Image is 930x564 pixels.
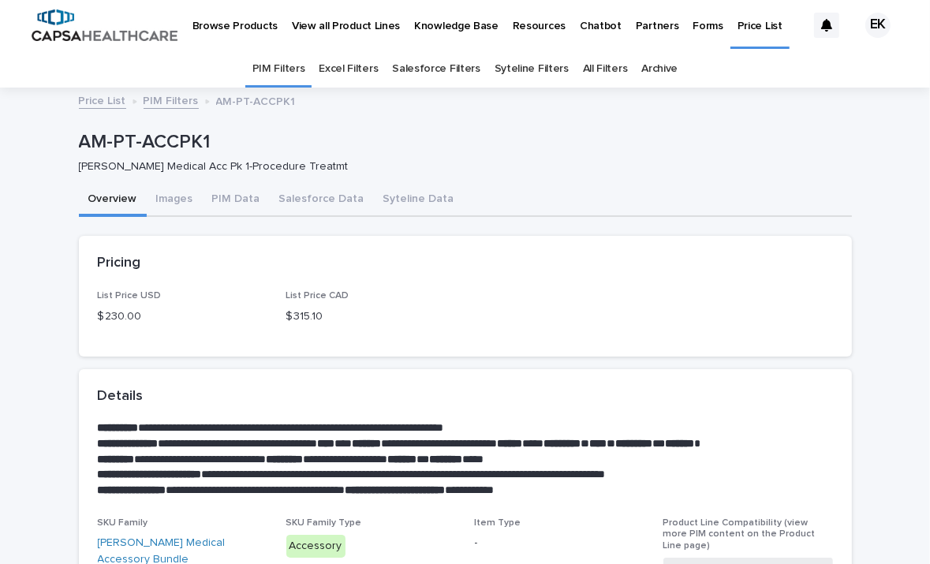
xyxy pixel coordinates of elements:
[79,184,147,217] button: Overview
[286,518,362,528] span: SKU Family Type
[32,9,177,41] img: B5p4sRfuTuC72oLToeu7
[286,291,349,301] span: List Price CAD
[98,518,148,528] span: SKU Family
[319,50,378,88] a: Excel Filters
[79,131,846,154] p: AM-PT-ACCPK1
[583,50,628,88] a: All Filters
[252,50,305,88] a: PIM Filters
[663,518,816,551] span: Product Line Compatibility (view more PIM content on the Product Line page)
[286,535,345,558] div: Accessory
[144,91,199,109] a: PIM Filters
[216,92,296,109] p: AM-PT-ACCPK1
[475,518,521,528] span: Item Type
[641,50,678,88] a: Archive
[203,184,270,217] button: PIM Data
[98,388,144,405] h2: Details
[79,160,839,174] p: [PERSON_NAME] Medical Acc Pk 1-Procedure Treatmt
[286,308,456,325] p: $ 315.10
[98,255,141,272] h2: Pricing
[270,184,374,217] button: Salesforce Data
[79,91,126,109] a: Price List
[147,184,203,217] button: Images
[495,50,569,88] a: Syteline Filters
[98,291,162,301] span: List Price USD
[865,13,891,38] div: EK
[392,50,480,88] a: Salesforce Filters
[475,535,644,551] p: -
[98,308,267,325] p: $ 230.00
[374,184,464,217] button: Syteline Data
